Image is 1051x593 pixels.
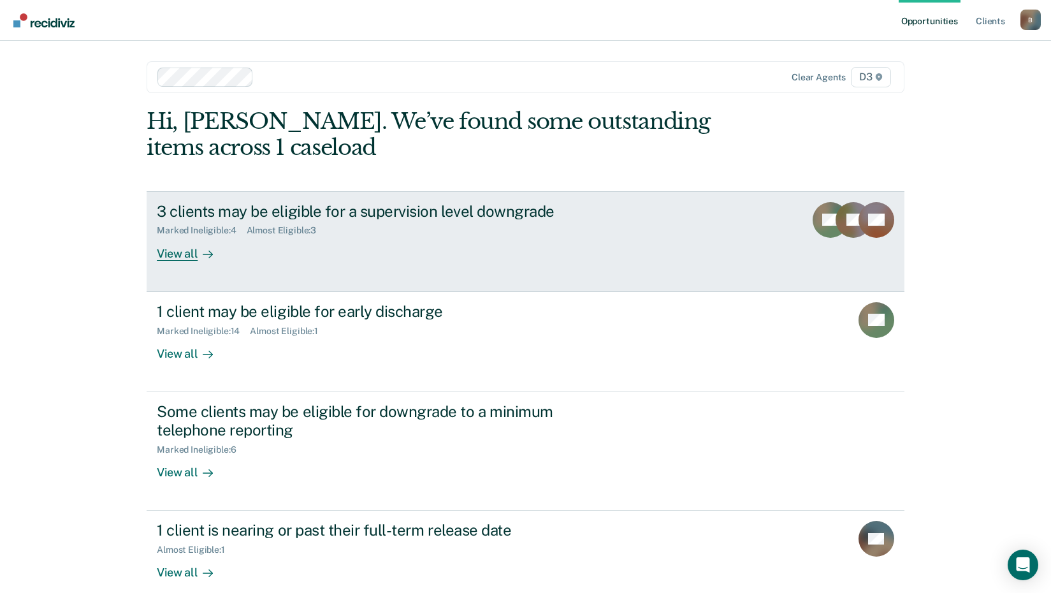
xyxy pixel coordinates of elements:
[157,336,228,361] div: View all
[157,455,228,480] div: View all
[147,108,753,161] div: Hi, [PERSON_NAME]. We’ve found some outstanding items across 1 caseload
[157,236,228,261] div: View all
[147,191,904,292] a: 3 clients may be eligible for a supervision level downgradeMarked Ineligible:4Almost Eligible:3Vi...
[157,326,250,337] div: Marked Ineligible : 14
[13,13,75,27] img: Recidiviz
[792,72,846,83] div: Clear agents
[851,67,891,87] span: D3
[157,555,228,580] div: View all
[157,521,604,539] div: 1 client is nearing or past their full-term release date
[157,225,246,236] div: Marked Ineligible : 4
[147,292,904,392] a: 1 client may be eligible for early dischargeMarked Ineligible:14Almost Eligible:1View all
[1020,10,1041,30] div: B
[247,225,327,236] div: Almost Eligible : 3
[157,402,604,439] div: Some clients may be eligible for downgrade to a minimum telephone reporting
[157,202,604,221] div: 3 clients may be eligible for a supervision level downgrade
[157,545,235,555] div: Almost Eligible : 1
[250,326,328,337] div: Almost Eligible : 1
[147,392,904,511] a: Some clients may be eligible for downgrade to a minimum telephone reportingMarked Ineligible:6Vie...
[157,444,246,455] div: Marked Ineligible : 6
[157,302,604,321] div: 1 client may be eligible for early discharge
[1008,550,1038,580] div: Open Intercom Messenger
[1020,10,1041,30] button: Profile dropdown button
